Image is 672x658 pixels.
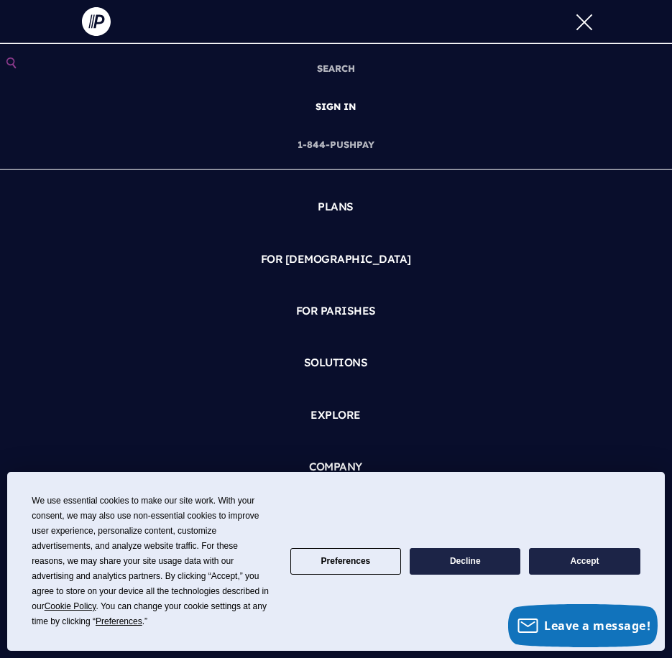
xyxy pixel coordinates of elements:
span: Preferences [96,616,142,626]
a: FOR [DEMOGRAPHIC_DATA] [11,239,661,279]
button: Leave a message! [508,604,658,647]
a: 1-844-PUSHPAY [292,126,380,164]
a: FOR PARISHES [11,291,661,331]
a: COMPANY [11,447,661,487]
button: Preferences [290,548,401,574]
div: Cookie Consent Prompt [7,472,665,651]
button: Decline [410,548,520,574]
button: Accept [529,548,640,574]
a: PLANS [11,187,661,227]
a: SOLUTIONS [11,343,661,383]
span: Cookie Policy [45,601,96,611]
a: SEARCH [311,50,361,88]
a: SIGN IN [310,88,362,126]
span: Leave a message! [544,618,650,634]
a: EXPLORE [11,395,661,435]
div: We use essential cookies to make our site work. With your consent, we may also use non-essential ... [32,493,272,629]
